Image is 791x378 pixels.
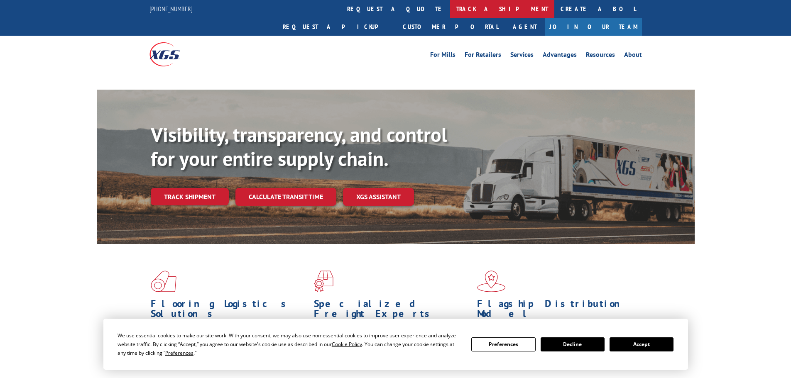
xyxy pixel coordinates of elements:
[165,349,193,356] span: Preferences
[586,51,615,61] a: Resources
[103,319,688,370] div: Cookie Consent Prompt
[118,331,461,357] div: We use essential cookies to make our site work. With your consent, we may also use non-essential ...
[545,18,642,36] a: Join Our Team
[624,51,642,61] a: About
[343,188,414,206] a: XGS ASSISTANT
[477,271,506,292] img: xgs-icon-flagship-distribution-model-red
[151,188,229,205] a: Track shipment
[151,122,447,171] b: Visibility, transparency, and control for your entire supply chain.
[477,299,634,323] h1: Flagship Distribution Model
[430,51,455,61] a: For Mills
[541,337,605,351] button: Decline
[277,18,397,36] a: Request a pickup
[504,18,545,36] a: Agent
[149,5,193,13] a: [PHONE_NUMBER]
[314,271,333,292] img: xgs-icon-focused-on-flooring-red
[610,337,673,351] button: Accept
[151,299,308,323] h1: Flooring Logistics Solutions
[397,18,504,36] a: Customer Portal
[332,341,362,348] span: Cookie Policy
[465,51,501,61] a: For Retailers
[543,51,577,61] a: Advantages
[151,271,176,292] img: xgs-icon-total-supply-chain-intelligence-red
[235,188,336,206] a: Calculate transit time
[510,51,534,61] a: Services
[471,337,535,351] button: Preferences
[314,299,471,323] h1: Specialized Freight Experts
